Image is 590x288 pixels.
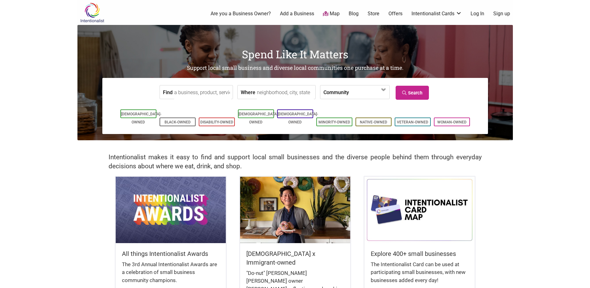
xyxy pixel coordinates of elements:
[122,249,220,258] h5: All things Intentionalist Awards
[239,112,279,124] a: [DEMOGRAPHIC_DATA]-Owned
[371,249,468,258] h5: Explore 400+ small businesses
[109,153,482,171] h2: Intentionalist makes it easy to find and support local small businesses and the diverse people be...
[174,85,231,99] input: a business, product, service
[211,10,271,17] a: Are you a Business Owner?
[280,10,314,17] a: Add a Business
[411,10,462,17] a: Intentionalist Cards
[397,120,428,124] a: Veteran-Owned
[116,177,226,243] img: Intentionalist Awards
[77,64,513,72] h2: Support local small business and diverse local communities one purchase at a time.
[77,2,107,23] img: Intentionalist
[323,85,349,99] label: Community
[396,86,429,100] a: Search
[278,112,318,124] a: [DEMOGRAPHIC_DATA]-Owned
[349,10,359,17] a: Blog
[165,120,191,124] a: Black-Owned
[365,177,475,243] img: Intentionalist Card Map
[246,249,344,267] h5: [DEMOGRAPHIC_DATA] x Immigrant-owned
[241,85,255,99] label: Where
[368,10,379,17] a: Store
[323,10,340,17] a: Map
[318,120,350,124] a: Minority-Owned
[471,10,484,17] a: Log In
[437,120,467,124] a: Woman-Owned
[163,85,173,99] label: Find
[121,112,161,124] a: [DEMOGRAPHIC_DATA]-Owned
[360,120,387,124] a: Native-Owned
[200,120,233,124] a: Disability-Owned
[257,85,314,99] input: neighborhood, city, state
[388,10,402,17] a: Offers
[77,47,513,62] h1: Spend Like It Matters
[240,177,350,243] img: King Donuts - Hong Chhuor
[493,10,510,17] a: Sign up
